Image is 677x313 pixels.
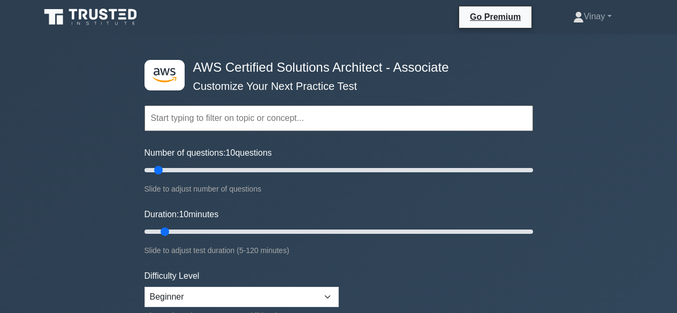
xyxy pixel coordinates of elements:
[179,210,188,219] span: 10
[226,148,235,157] span: 10
[189,60,481,75] h4: AWS Certified Solutions Architect - Associate
[144,208,219,221] label: Duration: minutes
[463,10,527,24] a: Go Premium
[144,270,200,283] label: Difficulty Level
[144,105,533,131] input: Start typing to filter on topic or concept...
[144,147,272,159] label: Number of questions: questions
[144,182,533,195] div: Slide to adjust number of questions
[547,6,637,27] a: Vinay
[144,244,533,257] div: Slide to adjust test duration (5-120 minutes)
